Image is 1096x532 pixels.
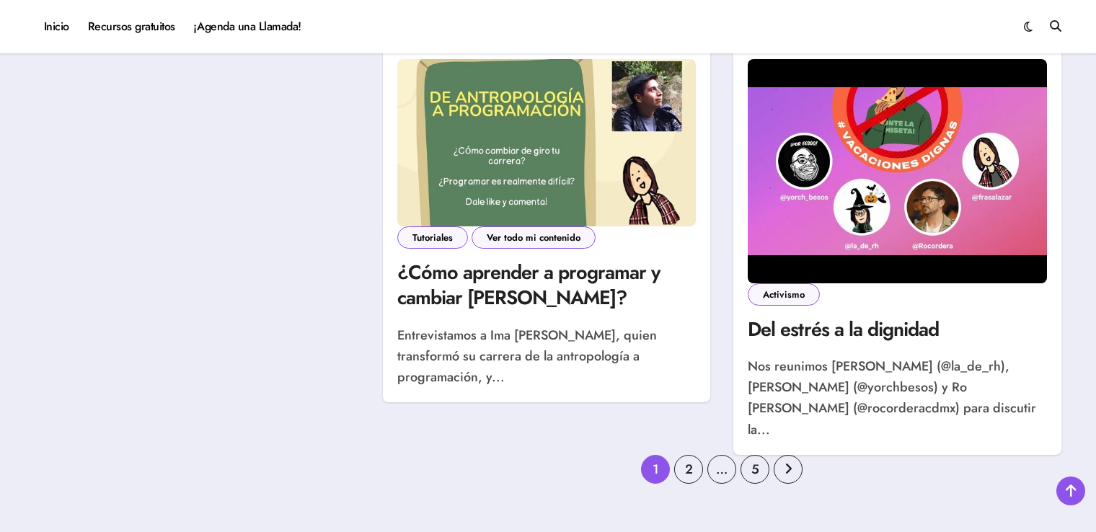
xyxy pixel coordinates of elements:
[748,283,820,306] a: Activismo
[641,455,670,484] span: 1
[397,226,468,249] a: Tutoriales
[707,455,736,484] span: …
[472,226,596,249] a: Ver todo mi contenido
[397,258,660,311] a: ¿Cómo aprender a programar y cambiar [PERSON_NAME]?
[674,455,703,484] a: 2
[741,455,769,484] a: 5
[748,356,1047,440] p: Nos reunimos [PERSON_NAME] (@la_de_rh), [PERSON_NAME] (@yorchbesos) y Ro [PERSON_NAME] (@rocorder...
[185,7,311,46] a: ¡Agenda una Llamada!
[79,7,185,46] a: Recursos gratuitos
[641,455,803,484] nav: Paginación de entradas
[748,315,939,343] a: Del estrés a la dignidad
[397,325,697,389] p: Entrevistamos a Ima [PERSON_NAME], quien transformó su carrera de la antropología a programación,...
[35,7,79,46] a: Inicio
